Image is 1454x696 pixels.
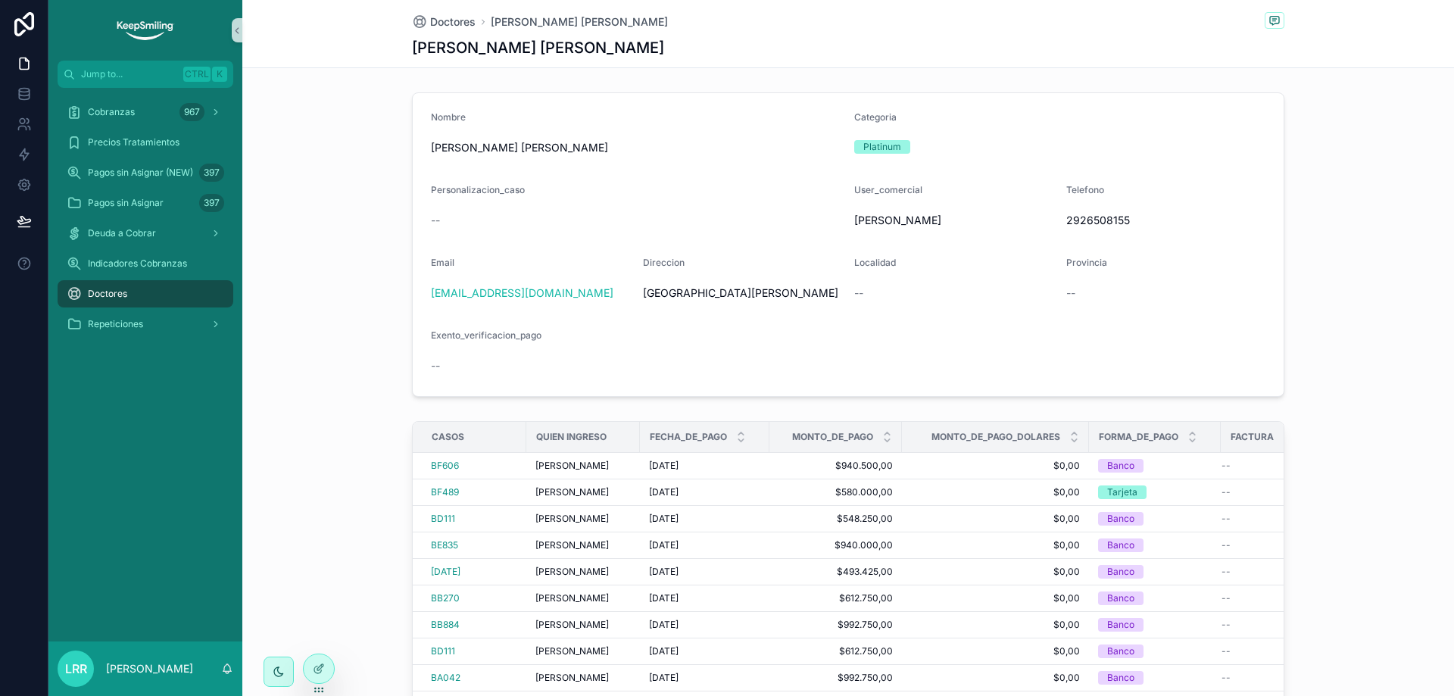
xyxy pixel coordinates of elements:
[911,486,1080,498] a: $0,00
[430,14,476,30] span: Doctores
[88,167,193,179] span: Pagos sin Asignar (NEW)
[491,14,668,30] a: [PERSON_NAME] [PERSON_NAME]
[58,280,233,307] a: Doctores
[536,431,607,443] span: quien ingreso
[649,513,679,525] span: [DATE]
[431,672,517,684] a: BA042
[1222,513,1334,525] a: --
[535,513,609,525] span: [PERSON_NAME]
[1222,592,1334,604] a: --
[431,592,460,604] span: BB270
[431,539,458,551] span: BE835
[412,14,476,30] a: Doctores
[199,164,224,182] div: 397
[649,539,679,551] span: [DATE]
[911,539,1080,551] a: $0,00
[649,566,679,578] span: [DATE]
[535,566,631,578] a: [PERSON_NAME]
[535,513,631,525] a: [PERSON_NAME]
[535,619,609,631] span: [PERSON_NAME]
[431,566,517,578] a: [DATE]
[431,645,455,657] span: BD111
[431,213,440,228] span: --
[183,67,211,82] span: Ctrl
[431,619,460,631] span: BB884
[1066,257,1107,268] span: Provincia
[1107,618,1134,632] div: Banco
[649,592,679,604] span: [DATE]
[88,227,156,239] span: Deuda a Cobrar
[431,592,517,604] a: BB270
[911,619,1080,631] a: $0,00
[1222,619,1334,631] a: --
[535,592,631,604] a: [PERSON_NAME]
[88,288,127,300] span: Doctores
[1222,672,1334,684] a: --
[1098,591,1212,605] a: Banco
[535,486,609,498] span: [PERSON_NAME]
[778,539,893,551] a: $940.000,00
[1098,485,1212,499] a: Tarjeta
[431,672,460,684] span: BA042
[1107,645,1134,658] div: Banco
[412,37,664,58] h1: [PERSON_NAME] [PERSON_NAME]
[431,513,517,525] a: BD111
[535,645,609,657] span: [PERSON_NAME]
[649,645,760,657] a: [DATE]
[535,486,631,498] a: [PERSON_NAME]
[58,220,233,247] a: Deuda a Cobrar
[431,460,459,472] a: BF606
[48,88,242,641] div: scrollable content
[1222,486,1334,498] a: --
[88,257,187,270] span: Indicadores Cobranzas
[1107,485,1137,499] div: Tarjeta
[778,619,893,631] a: $992.750,00
[931,431,1060,443] span: Monto_de_pago_dolares
[535,539,609,551] span: [PERSON_NAME]
[431,619,517,631] a: BB884
[649,486,760,498] a: [DATE]
[535,539,631,551] a: [PERSON_NAME]
[1222,619,1231,631] span: --
[431,539,517,551] a: BE835
[179,103,204,121] div: 967
[778,672,893,684] span: $992.750,00
[911,513,1080,525] a: $0,00
[88,197,164,209] span: Pagos sin Asignar
[58,61,233,88] button: Jump to...CtrlK
[854,111,897,123] span: Categoria
[649,460,679,472] span: [DATE]
[854,213,941,228] span: [PERSON_NAME]
[792,431,873,443] span: Monto_de_pago
[535,645,631,657] a: [PERSON_NAME]
[65,660,87,678] span: LRR
[88,136,179,148] span: Precios Tratamientos
[778,513,893,525] a: $548.250,00
[431,358,440,373] span: --
[649,645,679,657] span: [DATE]
[643,257,685,268] span: Direccion
[1107,671,1134,685] div: Banco
[431,566,460,578] a: [DATE]
[911,460,1080,472] a: $0,00
[649,619,679,631] span: [DATE]
[911,645,1080,657] a: $0,00
[778,592,893,604] a: $612.750,00
[106,661,193,676] p: [PERSON_NAME]
[1107,538,1134,552] div: Banco
[643,286,843,301] span: [GEOGRAPHIC_DATA][PERSON_NAME]
[1222,672,1231,684] span: --
[649,513,760,525] a: [DATE]
[778,486,893,498] a: $580.000,00
[431,513,455,525] a: BD111
[58,311,233,338] a: Repeticiones
[1098,618,1212,632] a: Banco
[431,140,842,155] span: [PERSON_NAME] [PERSON_NAME]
